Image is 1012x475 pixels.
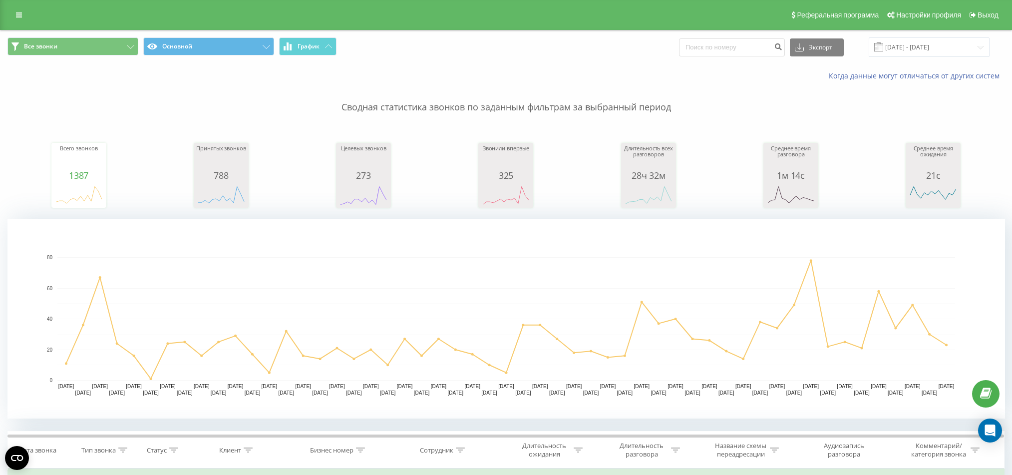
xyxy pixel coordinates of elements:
span: Реферальная программа [797,11,879,19]
span: Настройки профиля [896,11,961,19]
text: [DATE] [143,390,159,396]
div: Длительность ожидания [518,442,571,459]
text: [DATE] [160,384,176,389]
text: [DATE] [228,384,244,389]
svg: A chart. [908,180,958,210]
text: [DATE] [651,390,667,396]
text: [DATE] [363,384,379,389]
text: [DATE] [278,390,294,396]
div: Дата звонка [19,446,56,455]
text: [DATE] [617,390,633,396]
div: A chart. [766,180,816,210]
text: [DATE] [211,390,227,396]
svg: A chart. [338,180,388,210]
text: [DATE] [58,384,74,389]
div: Длительность разговора [615,442,669,459]
text: [DATE] [295,384,311,389]
div: Open Intercom Messenger [978,419,1002,443]
div: Среднее время разговора [766,145,816,170]
button: График [279,37,337,55]
text: [DATE] [448,390,464,396]
text: [DATE] [752,390,768,396]
text: [DATE] [414,390,430,396]
text: [DATE] [684,390,700,396]
text: [DATE] [515,390,531,396]
input: Поиск по номеру [679,38,785,56]
text: [DATE] [431,384,447,389]
text: [DATE] [75,390,91,396]
text: [DATE] [126,384,142,389]
text: [DATE] [820,390,836,396]
div: 1м 14с [766,170,816,180]
text: [DATE] [701,384,717,389]
text: [DATE] [177,390,193,396]
text: 20 [47,347,53,353]
div: Длительность всех разговоров [624,145,674,170]
text: [DATE] [481,390,497,396]
div: Комментарий/категория звонка [910,442,968,459]
svg: A chart. [481,180,531,210]
div: Тип звонка [81,446,116,455]
div: Клиент [219,446,241,455]
text: [DATE] [194,384,210,389]
text: [DATE] [583,390,599,396]
text: [DATE] [600,384,616,389]
text: [DATE] [566,384,582,389]
text: [DATE] [92,384,108,389]
text: [DATE] [397,384,413,389]
div: 788 [196,170,246,180]
div: Статус [147,446,167,455]
text: 60 [47,286,53,291]
text: [DATE] [380,390,396,396]
text: [DATE] [464,384,480,389]
button: Основной [143,37,274,55]
text: [DATE] [871,384,887,389]
text: [DATE] [312,390,328,396]
text: [DATE] [109,390,125,396]
svg: A chart. [196,180,246,210]
text: [DATE] [786,390,802,396]
button: Open CMP widget [5,446,29,470]
div: 1387 [54,170,104,180]
text: [DATE] [346,390,362,396]
text: [DATE] [922,390,938,396]
text: [DATE] [329,384,345,389]
div: Бизнес номер [310,446,353,455]
a: Когда данные могут отличаться от других систем [829,71,1005,80]
div: 28ч 32м [624,170,674,180]
div: 273 [338,170,388,180]
text: [DATE] [498,384,514,389]
text: [DATE] [854,390,870,396]
div: Сотрудник [420,446,453,455]
svg: A chart. [624,180,674,210]
p: Сводная статистика звонков по заданным фильтрам за выбранный период [7,81,1005,114]
div: Аудиозапись разговора [811,442,876,459]
text: [DATE] [245,390,261,396]
text: [DATE] [549,390,565,396]
span: Выход [978,11,999,19]
div: Всего звонков [54,145,104,170]
svg: A chart. [54,180,104,210]
button: Экспорт [790,38,844,56]
text: [DATE] [262,384,278,389]
div: 21с [908,170,958,180]
text: [DATE] [837,384,853,389]
text: [DATE] [769,384,785,389]
text: [DATE] [532,384,548,389]
div: 325 [481,170,531,180]
div: Принятых звонков [196,145,246,170]
text: [DATE] [939,384,955,389]
span: График [298,43,320,50]
text: [DATE] [735,384,751,389]
text: [DATE] [718,390,734,396]
text: [DATE] [905,384,921,389]
div: Название схемы переадресации [714,442,767,459]
text: [DATE] [668,384,683,389]
text: 0 [49,378,52,383]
